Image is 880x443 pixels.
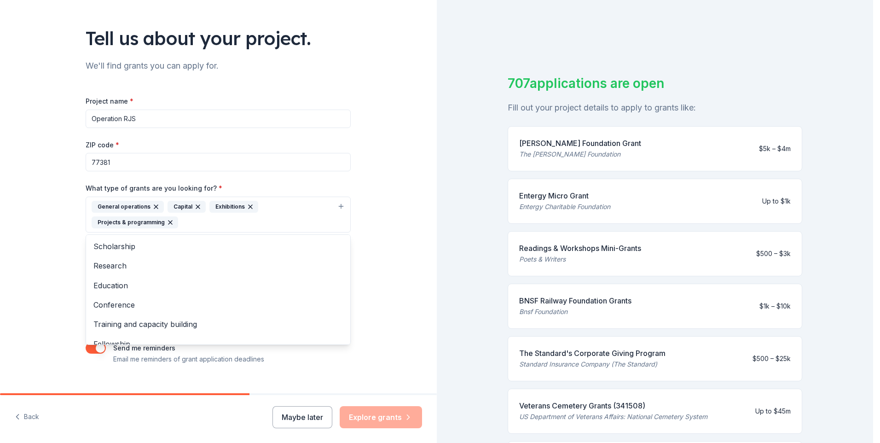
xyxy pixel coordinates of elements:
[92,216,178,228] div: Projects & programming
[86,234,351,345] div: General operationsCapitalExhibitionsProjects & programming
[93,280,343,291] span: Education
[93,299,343,311] span: Conference
[92,201,164,213] div: General operations
[93,260,343,272] span: Research
[168,201,206,213] div: Capital
[93,338,343,350] span: Fellowship
[86,197,351,233] button: General operationsCapitalExhibitionsProjects & programming
[93,318,343,330] span: Training and capacity building
[209,201,258,213] div: Exhibitions
[93,240,343,252] span: Scholarship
